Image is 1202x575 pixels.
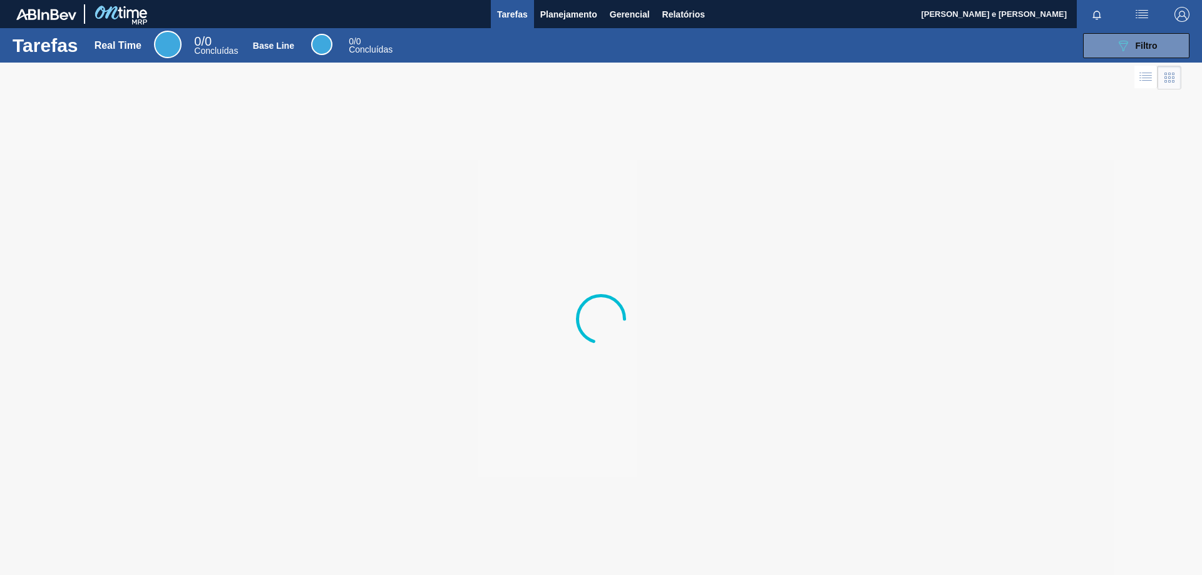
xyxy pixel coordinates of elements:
[610,7,650,22] span: Gerencial
[154,31,182,58] div: Real Time
[349,38,393,54] div: Base Line
[1134,7,1149,22] img: userActions
[13,38,78,53] h1: Tarefas
[95,40,141,51] div: Real Time
[194,36,238,55] div: Real Time
[311,34,332,55] div: Base Line
[1077,6,1117,23] button: Notificações
[662,7,705,22] span: Relatórios
[1083,33,1189,58] button: Filtro
[194,46,238,56] span: Concluídas
[349,36,361,46] span: / 0
[194,34,201,48] span: 0
[349,44,393,54] span: Concluídas
[16,9,76,20] img: TNhmsLtSVTkK8tSr43FrP2fwEKptu5GPRR3wAAAABJRU5ErkJggg==
[1174,7,1189,22] img: Logout
[1136,41,1158,51] span: Filtro
[349,36,354,46] span: 0
[194,34,212,48] span: / 0
[540,7,597,22] span: Planejamento
[497,7,528,22] span: Tarefas
[253,41,294,51] div: Base Line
